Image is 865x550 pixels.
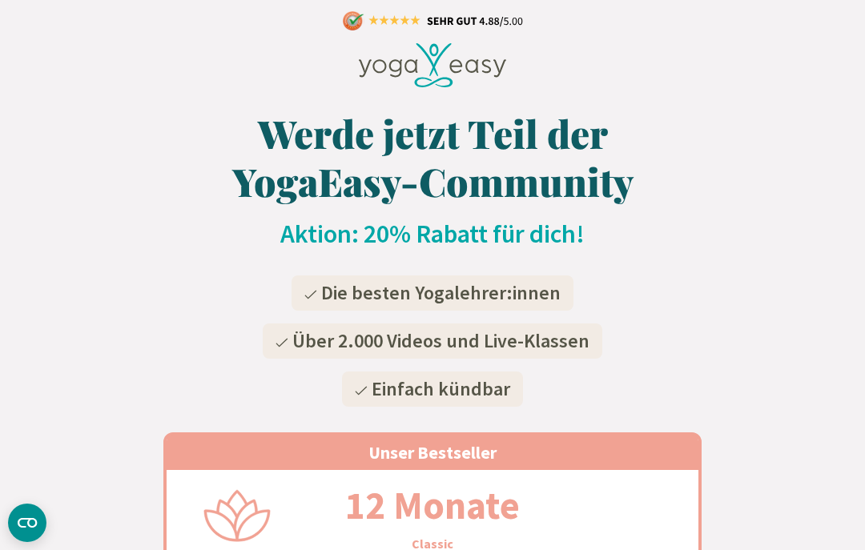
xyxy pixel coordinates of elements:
span: Unser Bestseller [368,441,497,464]
h2: 12 Monate [307,476,558,534]
button: CMP-Widget öffnen [8,504,46,542]
span: Einfach kündbar [372,376,510,401]
span: Über 2.000 Videos und Live-Klassen [292,328,589,353]
h1: Werde jetzt Teil der YogaEasy-Community [163,109,702,205]
span: Die besten Yogalehrer:innen [321,280,561,305]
